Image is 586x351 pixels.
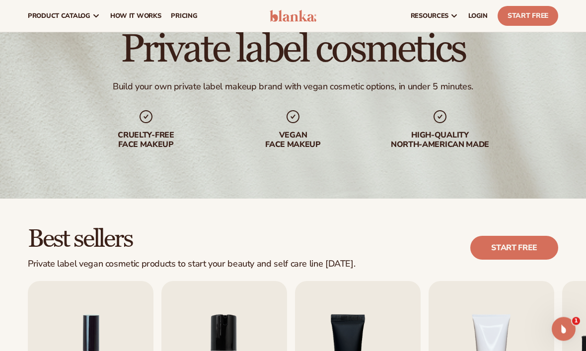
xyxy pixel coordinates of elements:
div: Cruelty-free face makeup [82,131,210,150]
h1: Private label cosmetics [121,30,466,70]
span: product catalog [28,12,90,20]
h2: Best sellers [28,227,355,253]
div: Build your own private label makeup brand with vegan cosmetic options, in under 5 minutes. [113,81,473,93]
div: Vegan face makeup [229,131,357,150]
a: Start Free [498,6,558,26]
span: How It Works [110,12,161,20]
div: High-quality North-american made [376,131,504,150]
div: Private label vegan cosmetic products to start your beauty and self care line [DATE]. [28,259,355,270]
iframe: Intercom live chat [552,317,576,341]
a: Start free [470,236,558,260]
span: pricing [171,12,197,20]
span: resources [411,12,448,20]
img: logo [270,10,316,22]
span: LOGIN [468,12,488,20]
span: 1 [572,317,580,325]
